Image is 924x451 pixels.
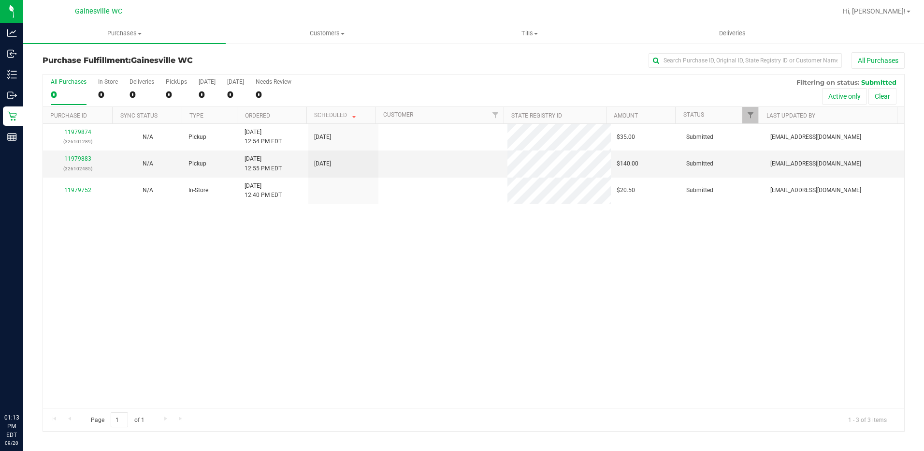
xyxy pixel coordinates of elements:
[770,133,861,142] span: [EMAIL_ADDRESS][DOMAIN_NAME]
[49,137,107,146] p: (326101289)
[130,78,154,85] div: Deliveries
[706,29,759,38] span: Deliveries
[245,181,282,200] span: [DATE] 12:40 PM EDT
[64,187,91,194] a: 11979752
[143,186,153,195] button: N/A
[188,133,206,142] span: Pickup
[98,78,118,85] div: In Store
[98,89,118,100] div: 0
[131,56,193,65] span: Gainesville WC
[822,88,867,105] button: Active only
[7,111,17,121] inline-svg: Retail
[75,7,122,15] span: Gainesville WC
[766,112,815,119] a: Last Updated By
[840,412,895,427] span: 1 - 3 of 3 items
[868,88,896,105] button: Clear
[23,23,226,44] a: Purchases
[64,129,91,135] a: 11979874
[796,78,859,86] span: Filtering on status:
[614,112,638,119] a: Amount
[686,133,713,142] span: Submitted
[226,29,428,38] span: Customers
[429,23,631,44] a: Tills
[245,112,270,119] a: Ordered
[7,70,17,79] inline-svg: Inventory
[314,159,331,168] span: [DATE]
[51,89,87,100] div: 0
[314,133,331,142] span: [DATE]
[617,186,635,195] span: $20.50
[83,412,152,427] span: Page of 1
[64,155,91,162] a: 11979883
[120,112,158,119] a: Sync Status
[631,23,834,44] a: Deliveries
[7,49,17,59] inline-svg: Inbound
[199,89,216,100] div: 0
[143,133,153,142] button: N/A
[10,374,39,403] iframe: Resource center
[111,412,128,427] input: 1
[23,29,226,38] span: Purchases
[130,89,154,100] div: 0
[770,159,861,168] span: [EMAIL_ADDRESS][DOMAIN_NAME]
[843,7,906,15] span: Hi, [PERSON_NAME]!
[383,111,413,118] a: Customer
[143,134,153,140] span: Not Applicable
[742,107,758,123] a: Filter
[7,90,17,100] inline-svg: Outbound
[166,89,187,100] div: 0
[4,439,19,447] p: 09/20
[43,56,330,65] h3: Purchase Fulfillment:
[7,28,17,38] inline-svg: Analytics
[256,89,291,100] div: 0
[686,159,713,168] span: Submitted
[686,186,713,195] span: Submitted
[7,132,17,142] inline-svg: Reports
[199,78,216,85] div: [DATE]
[852,52,905,69] button: All Purchases
[188,186,208,195] span: In-Store
[227,78,244,85] div: [DATE]
[770,186,861,195] span: [EMAIL_ADDRESS][DOMAIN_NAME]
[245,154,282,173] span: [DATE] 12:55 PM EDT
[429,29,631,38] span: Tills
[4,413,19,439] p: 01:13 PM EDT
[189,112,203,119] a: Type
[617,133,635,142] span: $35.00
[143,187,153,194] span: Not Applicable
[188,159,206,168] span: Pickup
[683,111,704,118] a: Status
[256,78,291,85] div: Needs Review
[143,159,153,168] button: N/A
[649,53,842,68] input: Search Purchase ID, Original ID, State Registry ID or Customer Name...
[227,89,244,100] div: 0
[143,160,153,167] span: Not Applicable
[51,78,87,85] div: All Purchases
[166,78,187,85] div: PickUps
[226,23,428,44] a: Customers
[511,112,562,119] a: State Registry ID
[314,112,358,119] a: Scheduled
[50,112,87,119] a: Purchase ID
[488,107,504,123] a: Filter
[861,78,896,86] span: Submitted
[29,372,40,384] iframe: Resource center unread badge
[245,128,282,146] span: [DATE] 12:54 PM EDT
[49,164,107,173] p: (326102485)
[617,159,638,168] span: $140.00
